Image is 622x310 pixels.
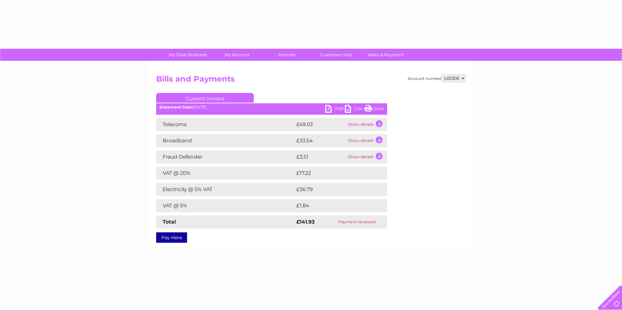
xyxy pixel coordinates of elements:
strong: Total [163,219,176,225]
td: Show details [346,134,387,147]
div: [DATE] [156,105,387,110]
td: £49.03 [295,118,346,131]
td: Payment received [327,215,387,228]
a: Make A Payment [359,49,412,61]
td: Show details [346,150,387,163]
td: VAT @ 20% [156,167,295,180]
td: £1.84 [295,199,372,212]
b: Statement Date: [159,105,193,110]
td: Telecoms [156,118,295,131]
a: Pay Here [156,232,187,243]
a: CSV [345,105,364,114]
td: VAT @ 5% [156,199,295,212]
strong: £141.93 [296,219,315,225]
a: Print [364,105,384,114]
a: Current Invoice [156,93,254,103]
a: Services [260,49,314,61]
a: PDF [325,105,345,114]
div: Account number [408,74,466,82]
td: £3.51 [295,150,346,163]
td: Fraud Defender [156,150,295,163]
a: Customer Help [309,49,363,61]
td: Electricity @ 5% VAT [156,183,295,196]
a: My Account [210,49,264,61]
a: My Clear Business [161,49,215,61]
td: £17.22 [295,167,373,180]
td: Show details [346,118,387,131]
td: Broadband [156,134,295,147]
td: £36.79 [295,183,374,196]
h2: Bills and Payments [156,74,466,87]
td: £33.54 [295,134,346,147]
